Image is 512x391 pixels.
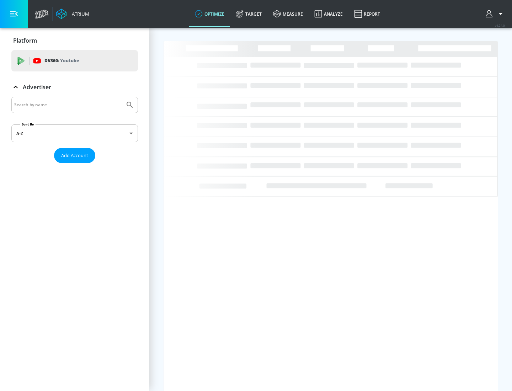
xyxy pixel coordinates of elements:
[44,57,79,65] p: DV360:
[189,1,230,27] a: optimize
[267,1,309,27] a: measure
[11,124,138,142] div: A-Z
[495,23,505,27] span: v 4.24.0
[61,151,88,160] span: Add Account
[69,11,89,17] div: Atrium
[14,100,122,109] input: Search by name
[56,9,89,19] a: Atrium
[11,50,138,71] div: DV360: Youtube
[20,122,36,127] label: Sort By
[348,1,386,27] a: Report
[11,77,138,97] div: Advertiser
[54,148,95,163] button: Add Account
[13,37,37,44] p: Platform
[11,163,138,169] nav: list of Advertiser
[11,97,138,169] div: Advertiser
[11,31,138,50] div: Platform
[60,57,79,64] p: Youtube
[309,1,348,27] a: Analyze
[230,1,267,27] a: Target
[23,83,51,91] p: Advertiser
